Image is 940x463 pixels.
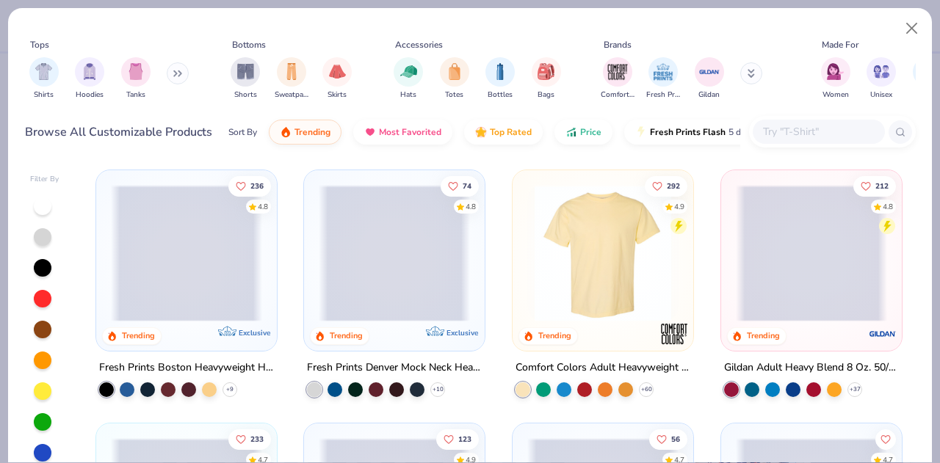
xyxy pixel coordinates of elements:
span: 123 [459,435,472,442]
button: Like [875,429,896,449]
button: filter button [695,57,724,101]
span: Bottles [488,90,513,101]
input: Try "T-Shirt" [762,123,875,140]
span: Price [580,126,601,138]
button: filter button [275,57,308,101]
div: filter for Totes [440,57,469,101]
button: filter button [394,57,423,101]
button: filter button [485,57,515,101]
span: Shorts [234,90,257,101]
button: Price [554,120,612,145]
span: + 10 [433,385,444,394]
button: Fresh Prints Flash5 day delivery [624,120,794,145]
button: Like [645,175,687,196]
span: Fresh Prints Flash [650,126,726,138]
div: filter for Tanks [121,57,151,101]
span: Bags [538,90,554,101]
span: 233 [250,435,264,442]
span: 212 [875,182,889,189]
div: filter for Hoodies [75,57,104,101]
div: filter for Shirts [29,57,59,101]
button: Top Rated [464,120,543,145]
div: Fresh Prints Boston Heavyweight Hoodie [99,359,274,377]
div: filter for Women [821,57,850,101]
img: 029b8af0-80e6-406f-9fdc-fdf898547912 [527,185,679,321]
span: Most Favorited [379,126,441,138]
div: filter for Bottles [485,57,515,101]
div: 4.8 [466,201,477,212]
img: Fresh Prints Image [652,61,674,83]
button: Like [228,429,271,449]
img: Hoodies Image [82,63,98,80]
button: filter button [532,57,561,101]
img: Bottles Image [492,63,508,80]
button: Close [898,15,926,43]
div: 4.8 [258,201,268,212]
div: Bottoms [232,38,266,51]
img: Comfort Colors logo [659,319,689,349]
button: filter button [601,57,634,101]
span: + 60 [641,385,652,394]
div: Sort By [228,125,257,139]
button: filter button [121,57,151,101]
div: Fresh Prints Denver Mock Neck Heavyweight Sweatshirt [307,359,482,377]
img: Women Image [827,63,844,80]
img: Skirts Image [329,63,346,80]
button: filter button [29,57,59,101]
button: filter button [322,57,352,101]
span: Trending [294,126,330,138]
img: trending.gif [280,126,292,138]
span: Hats [400,90,416,101]
span: Hoodies [76,90,104,101]
button: filter button [867,57,896,101]
div: Brands [604,38,632,51]
img: Shorts Image [237,63,254,80]
span: Sweatpants [275,90,308,101]
img: Gildan Image [698,61,720,83]
button: filter button [440,57,469,101]
button: Like [853,175,896,196]
img: Unisex Image [873,63,890,80]
span: Fresh Prints [646,90,680,101]
div: Made For [822,38,858,51]
span: Exclusive [446,328,478,338]
button: Trending [269,120,341,145]
div: 4.9 [674,201,684,212]
div: filter for Hats [394,57,423,101]
div: Comfort Colors Adult Heavyweight T-Shirt [516,359,690,377]
img: Tanks Image [128,63,144,80]
span: Tanks [126,90,145,101]
span: + 9 [226,385,234,394]
div: Tops [30,38,49,51]
img: Shirts Image [35,63,52,80]
div: filter for Gildan [695,57,724,101]
button: filter button [821,57,850,101]
span: Unisex [870,90,892,101]
img: Totes Image [446,63,463,80]
img: Sweatpants Image [283,63,300,80]
div: filter for Shorts [231,57,260,101]
span: 5 day delivery [728,124,783,141]
span: Shirts [34,90,54,101]
span: 74 [463,182,472,189]
img: Comfort Colors Image [607,61,629,83]
span: 292 [667,182,680,189]
div: filter for Comfort Colors [601,57,634,101]
button: Like [441,175,480,196]
span: Skirts [328,90,347,101]
div: Accessories [395,38,443,51]
button: filter button [646,57,680,101]
span: Women [822,90,849,101]
div: Gildan Adult Heavy Blend 8 Oz. 50/50 Hooded Sweatshirt [724,359,899,377]
div: filter for Unisex [867,57,896,101]
div: 4.8 [883,201,893,212]
span: Comfort Colors [601,90,634,101]
button: Most Favorited [353,120,452,145]
img: Bags Image [538,63,554,80]
span: 236 [250,182,264,189]
span: + 37 [849,385,860,394]
button: Like [649,429,687,449]
div: filter for Sweatpants [275,57,308,101]
span: 56 [671,435,680,442]
span: Exclusive [238,328,270,338]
